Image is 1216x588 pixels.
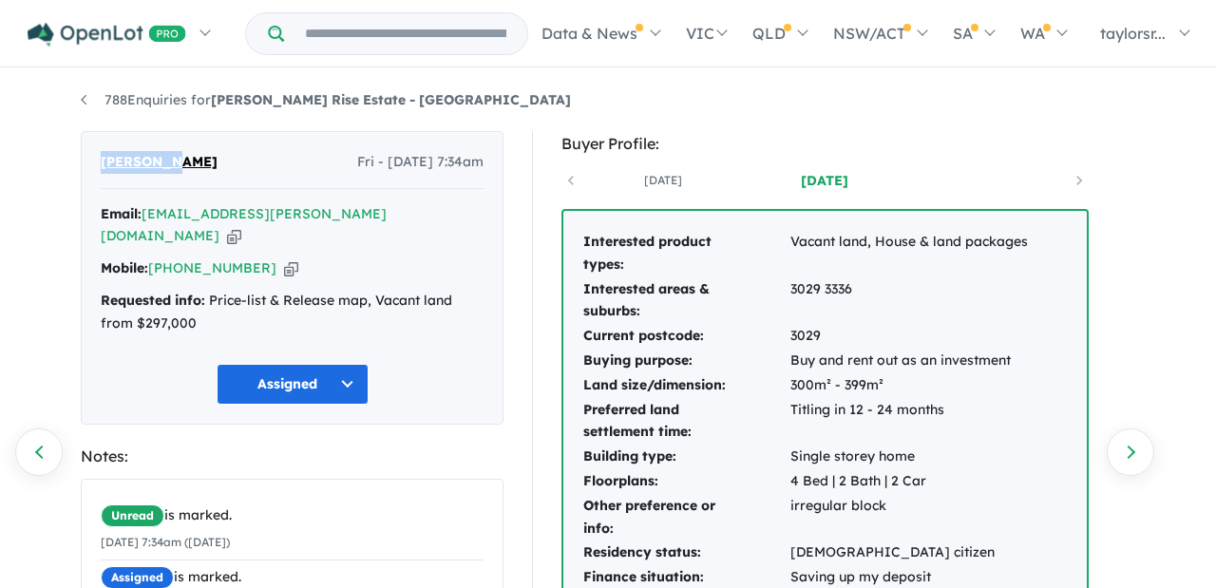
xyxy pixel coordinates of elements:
[582,445,789,469] td: Building type:
[744,171,905,190] a: [DATE]
[148,259,276,276] a: [PHONE_NUMBER]
[284,258,298,278] button: Copy
[357,151,484,174] span: Fri - [DATE] 7:34am
[789,398,1029,446] td: Titling in 12 - 24 months
[81,91,571,108] a: 788Enquiries for[PERSON_NAME] Rise Estate - [GEOGRAPHIC_DATA]
[582,469,789,494] td: Floorplans:
[582,171,744,190] a: [DATE]
[582,398,789,446] td: Preferred land settlement time:
[789,445,1029,469] td: Single storey home
[288,13,523,54] input: Try estate name, suburb, builder or developer
[582,277,789,325] td: Interested areas & suburbs:
[789,349,1029,373] td: Buy and rent out as an investment
[582,230,789,277] td: Interested product types:
[101,151,218,174] span: [PERSON_NAME]
[789,469,1029,494] td: 4 Bed | 2 Bath | 2 Car
[227,226,241,246] button: Copy
[217,364,369,405] button: Assigned
[582,373,789,398] td: Land size/dimension:
[101,504,164,527] span: Unread
[582,349,789,373] td: Buying purpose:
[81,444,503,469] div: Notes:
[101,292,205,309] strong: Requested info:
[101,259,148,276] strong: Mobile:
[789,324,1029,349] td: 3029
[582,324,789,349] td: Current postcode:
[789,230,1029,277] td: Vacant land, House & land packages
[101,535,230,549] small: [DATE] 7:34am ([DATE])
[81,89,1135,112] nav: breadcrumb
[28,23,186,47] img: Openlot PRO Logo White
[211,91,571,108] strong: [PERSON_NAME] Rise Estate - [GEOGRAPHIC_DATA]
[582,494,789,541] td: Other preference or info:
[101,205,142,222] strong: Email:
[582,541,789,565] td: Residency status:
[101,205,387,245] a: [EMAIL_ADDRESS][PERSON_NAME][DOMAIN_NAME]
[789,277,1029,325] td: 3029 3336
[789,541,1029,565] td: [DEMOGRAPHIC_DATA] citizen
[789,373,1029,398] td: 300m² - 399m²
[561,131,1089,157] div: Buyer Profile:
[789,494,1029,541] td: irregular block
[1100,24,1166,43] span: taylorsr...
[101,504,484,527] div: is marked.
[101,290,484,335] div: Price-list & Release map, Vacant land from $297,000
